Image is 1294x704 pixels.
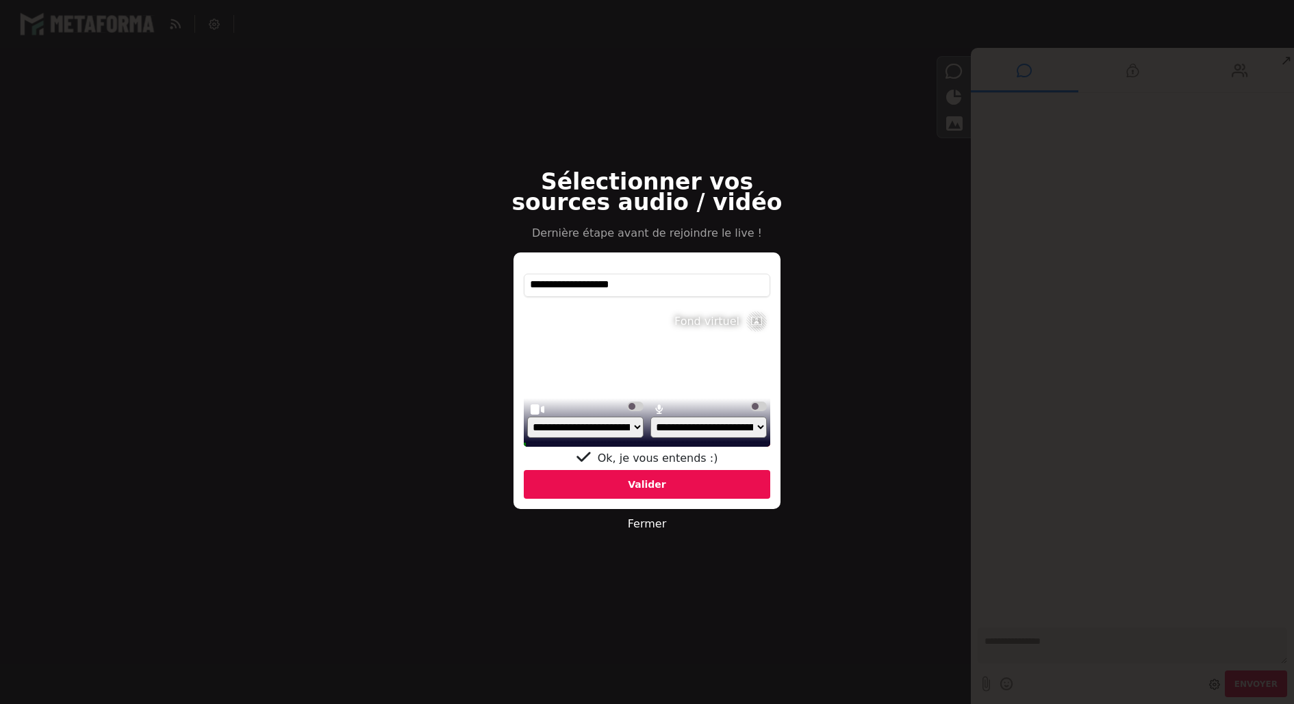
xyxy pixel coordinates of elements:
[524,470,770,499] div: Valider
[674,313,739,330] div: Fond virtuel
[628,517,666,530] a: Fermer
[507,225,787,242] p: Dernière étape avant de rejoindre le live !
[507,172,787,213] h2: Sélectionner vos sources audio / vidéo
[598,452,718,465] span: Ok, je vous entends :)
